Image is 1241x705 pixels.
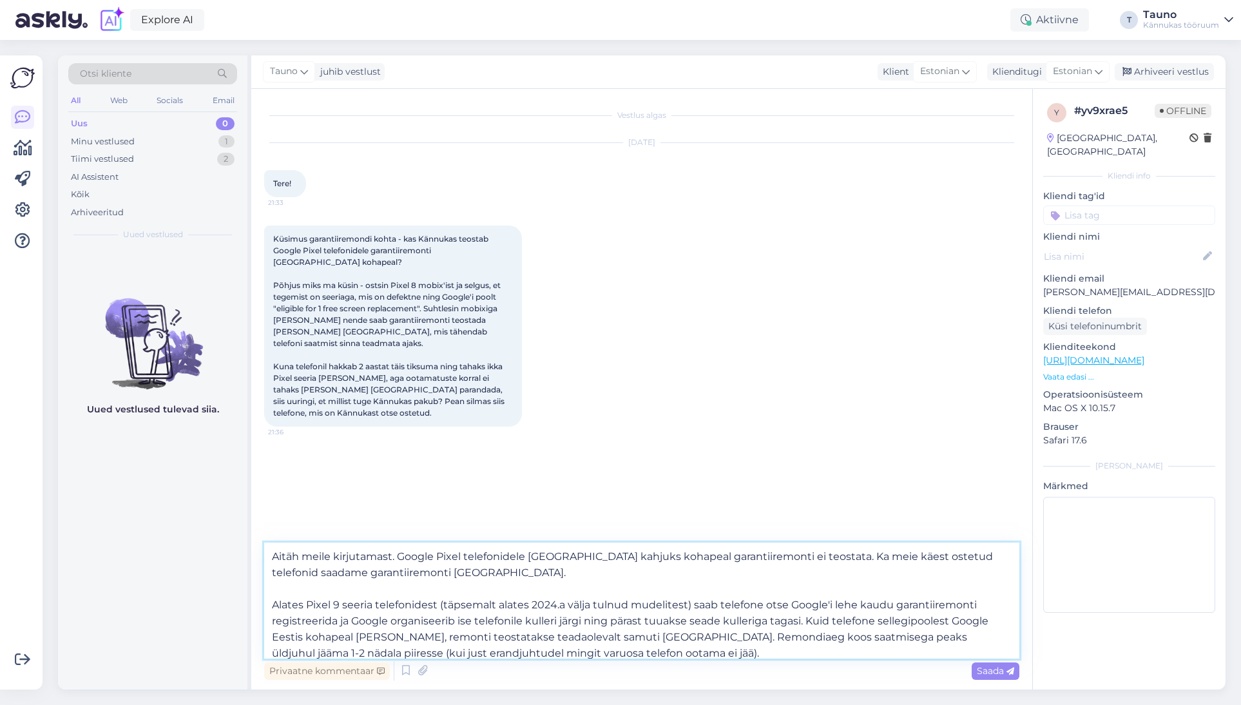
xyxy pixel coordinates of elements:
p: Kliendi tag'id [1043,189,1215,203]
p: Klienditeekond [1043,340,1215,354]
p: Märkmed [1043,479,1215,493]
div: All [68,92,83,109]
div: Email [210,92,237,109]
p: Brauser [1043,420,1215,434]
p: Kliendi nimi [1043,230,1215,244]
span: y [1054,108,1059,117]
span: Tere! [273,179,291,188]
a: TaunoKännukas tööruum [1143,10,1233,30]
div: Uus [71,117,88,130]
p: Kliendi telefon [1043,304,1215,318]
p: Mac OS X 10.15.7 [1043,401,1215,415]
span: Uued vestlused [123,229,183,240]
div: Privaatne kommentaar [264,662,390,680]
p: Kliendi email [1043,272,1215,285]
div: [DATE] [264,137,1019,148]
div: Klient [878,65,909,79]
div: Socials [154,92,186,109]
div: Web [108,92,130,109]
textarea: Tere, [PERSON_NAME]! Aitäh meile kirjutamast. Google Pixel telefonidele [GEOGRAPHIC_DATA] kahjuks... [264,543,1019,659]
div: Klienditugi [987,65,1042,79]
div: AI Assistent [71,171,119,184]
img: No chats [58,275,247,391]
span: Offline [1155,104,1211,118]
input: Lisa tag [1043,206,1215,225]
div: Arhiveeri vestlus [1115,63,1214,81]
p: Operatsioonisüsteem [1043,388,1215,401]
input: Lisa nimi [1044,249,1200,264]
div: Minu vestlused [71,135,135,148]
span: Tauno [270,64,298,79]
div: 0 [216,117,235,130]
span: Saada [977,665,1014,677]
p: Vaata edasi ... [1043,371,1215,383]
div: juhib vestlust [315,65,381,79]
div: 2 [217,153,235,166]
p: Safari 17.6 [1043,434,1215,447]
div: Aktiivne [1010,8,1089,32]
span: 21:33 [268,198,316,208]
img: explore-ai [98,6,125,34]
span: Otsi kliente [80,67,131,81]
div: Kännukas tööruum [1143,20,1219,30]
div: Tauno [1143,10,1219,20]
div: [PERSON_NAME] [1043,460,1215,472]
span: Estonian [920,64,959,79]
div: Tiimi vestlused [71,153,134,166]
div: 1 [218,135,235,148]
div: Arhiveeritud [71,206,124,219]
div: [GEOGRAPHIC_DATA], [GEOGRAPHIC_DATA] [1047,131,1189,159]
p: [PERSON_NAME][EMAIL_ADDRESS][DOMAIN_NAME] [1043,285,1215,299]
img: Askly Logo [10,66,35,90]
a: [URL][DOMAIN_NAME] [1043,354,1144,366]
div: # yv9xrae5 [1074,103,1155,119]
div: Kliendi info [1043,170,1215,182]
span: Küsimus garantiiremondi kohta - kas Kännukas teostab Google Pixel telefonidele garantiiremonti [G... [273,234,506,418]
div: Kõik [71,188,90,201]
p: Uued vestlused tulevad siia. [87,403,219,416]
a: Explore AI [130,9,204,31]
div: Vestlus algas [264,110,1019,121]
div: Küsi telefoninumbrit [1043,318,1147,335]
span: Estonian [1053,64,1092,79]
span: 21:36 [268,427,316,437]
div: T [1120,11,1138,29]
